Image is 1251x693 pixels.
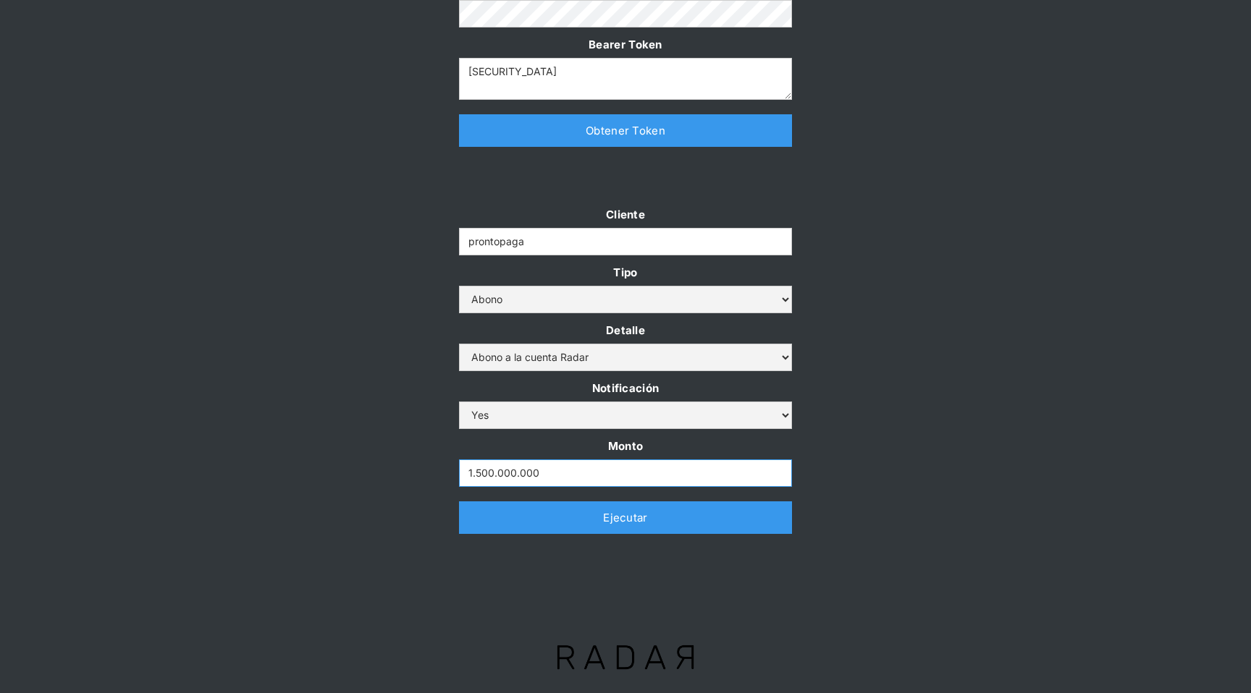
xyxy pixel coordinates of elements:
[459,320,792,340] label: Detalle
[459,459,792,487] input: Monto
[459,114,792,147] a: Obtener Token
[459,436,792,456] label: Monto
[459,35,792,54] label: Bearer Token
[459,205,792,487] form: Form
[459,501,792,534] a: Ejecutar
[459,205,792,224] label: Cliente
[459,228,792,255] input: Example Text
[533,621,717,693] img: Logo Radar
[459,263,792,282] label: Tipo
[459,378,792,398] label: Notificación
